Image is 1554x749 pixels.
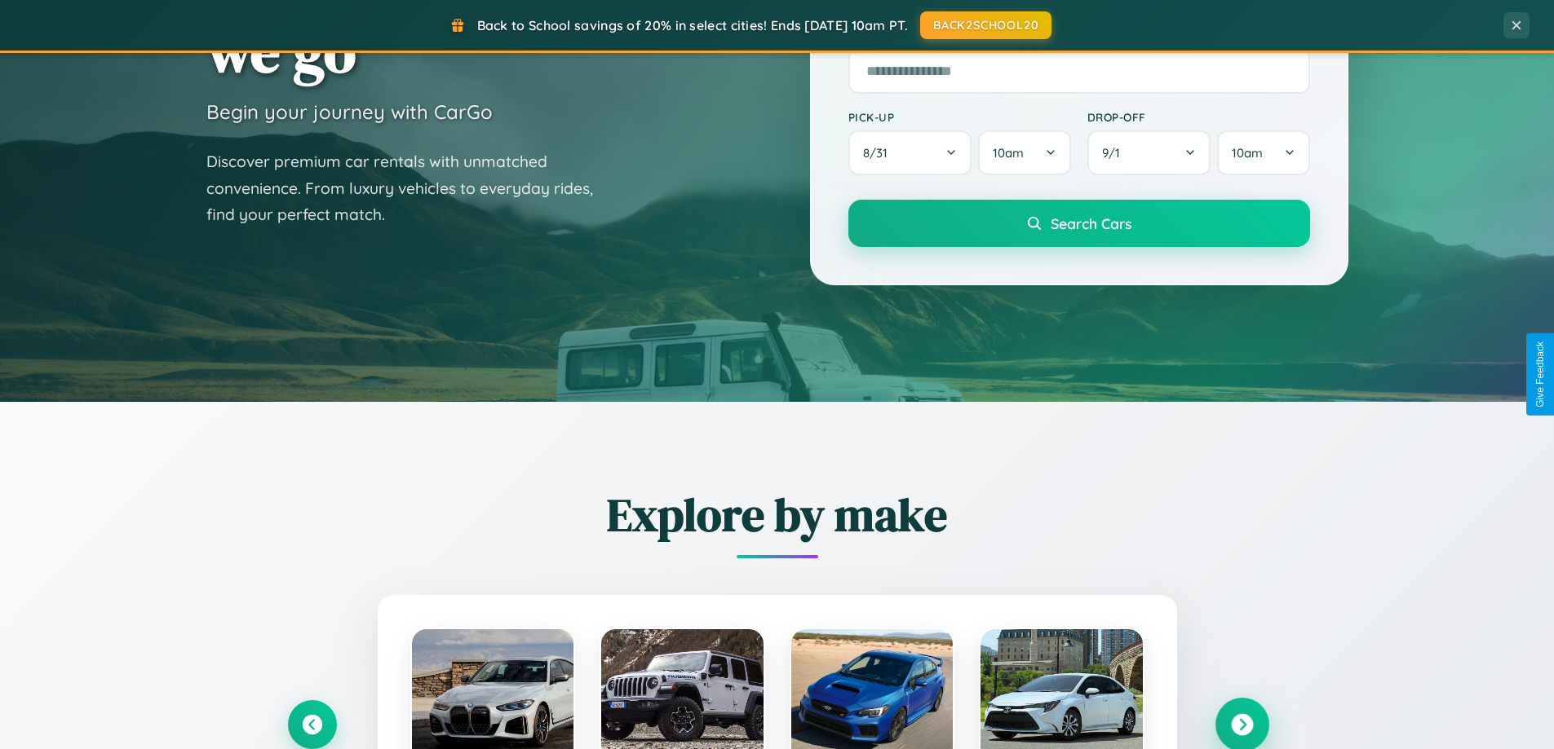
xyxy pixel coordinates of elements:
button: 10am [978,130,1070,175]
span: 10am [1232,145,1263,161]
span: Back to School savings of 20% in select cities! Ends [DATE] 10am PT. [477,17,908,33]
label: Pick-up [848,110,1071,124]
h2: Explore by make [288,483,1267,546]
span: 8 / 31 [863,145,896,161]
h3: Begin your journey with CarGo [206,99,493,124]
span: 9 / 1 [1102,145,1128,161]
button: BACK2SCHOOL20 [920,11,1051,39]
div: Give Feedback [1534,341,1546,408]
span: Search Cars [1051,214,1131,232]
button: Search Cars [848,200,1310,247]
button: 8/31 [848,130,972,175]
span: 10am [993,145,1024,161]
label: Drop-off [1087,110,1310,124]
button: 10am [1217,130,1309,175]
button: 9/1 [1087,130,1211,175]
p: Discover premium car rentals with unmatched convenience. From luxury vehicles to everyday rides, ... [206,148,614,228]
